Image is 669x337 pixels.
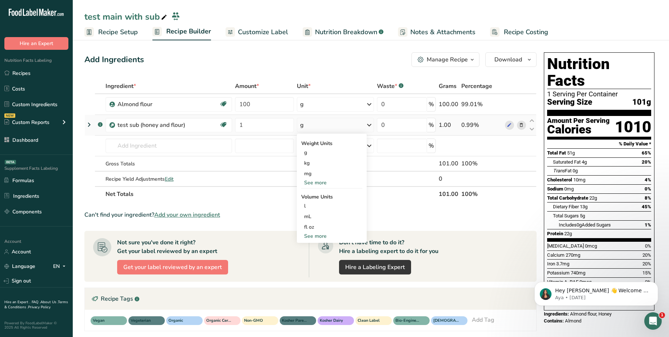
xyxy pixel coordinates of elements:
[117,260,228,274] button: Get your label reviewed by an expert
[301,147,362,158] div: g
[461,121,502,129] div: 0.99%
[301,193,362,201] div: Volume Units
[644,312,662,330] iframe: Intercom live chat
[566,252,580,258] span: 270mg
[547,252,565,258] span: Calcium
[301,168,362,179] div: mg
[565,318,581,324] span: Almond
[547,243,584,249] span: [MEDICAL_DATA]
[166,27,211,36] span: Recipe Builder
[427,55,468,64] div: Manage Recipe
[168,318,194,324] span: Organic
[439,82,457,91] span: Grams
[98,27,138,37] span: Recipe Setup
[301,232,362,240] div: See more
[556,261,569,266] span: 3.7mg
[32,300,40,305] a: FAQ .
[301,179,362,186] div: See more
[84,10,168,23] div: test main with sub
[642,252,651,258] span: 20%
[118,121,208,129] div: test sub (honey and flour)
[282,318,307,324] span: Kosher Pareve
[573,168,578,173] span: 0g
[439,174,458,183] div: 0
[84,54,144,66] div: Add Ingredients
[439,121,458,129] div: 1.00
[40,300,58,305] a: About Us .
[547,98,592,107] span: Serving Size
[339,260,411,274] a: Hire a Labeling Expert
[84,210,537,219] div: Can't find your ingredient?
[235,82,259,91] span: Amount
[117,238,217,256] div: Not sure you've done it right? Get your label reviewed by an expert
[494,55,522,64] span: Download
[84,24,138,40] a: Recipe Setup
[580,204,588,209] span: 13g
[206,318,232,324] span: Organic Certified
[645,195,651,201] span: 8%
[461,82,492,91] span: Percentage
[303,24,383,40] a: Nutrition Breakdown
[315,27,377,37] span: Nutrition Breakdown
[461,100,502,109] div: 99.01%
[118,100,208,109] div: Almond flour
[93,318,118,324] span: Vegan
[301,158,362,168] div: kg
[304,213,359,220] div: mL
[300,121,304,129] div: g
[490,24,548,40] a: Recipe Costing
[109,123,115,128] img: Sub Recipe
[615,117,651,137] div: 1010
[642,204,651,209] span: 45%
[154,210,220,219] span: Add your own ingredient
[131,318,156,324] span: Vegeterian
[580,213,585,218] span: 5g
[300,100,304,109] div: g
[410,27,475,37] span: Notes & Attachments
[301,140,362,147] div: Weight Units
[460,186,503,201] th: 100%
[320,318,345,324] span: Kosher Dairy
[104,186,437,201] th: Net Totals
[632,98,651,107] span: 101g
[642,159,651,165] span: 20%
[358,318,383,324] span: Clean Label
[226,24,288,40] a: Customize Label
[642,150,651,156] span: 65%
[585,243,597,249] span: 0mcg
[461,159,502,168] div: 100%
[4,260,35,273] a: Language
[553,204,579,209] span: Dietary Fiber
[553,159,581,165] span: Saturated Fat
[4,300,30,305] a: Hire an Expert .
[304,202,359,210] div: l
[547,177,572,182] span: Cholesterol
[659,312,665,318] span: 1
[439,159,458,168] div: 101.00
[547,117,610,124] div: Amount Per Serving
[559,222,611,228] span: Includes Added Sugars
[485,52,537,67] button: Download
[105,160,232,168] div: Gross Totals
[564,186,574,192] span: 0mg
[547,91,651,98] div: 1 Serving Per Container
[553,168,565,173] i: Trans
[642,261,651,266] span: 20%
[547,231,563,236] span: Protein
[304,223,359,231] div: fl oz
[582,159,587,165] span: 4g
[152,23,211,41] a: Recipe Builder
[411,52,479,67] button: Manage Recipe
[553,168,572,173] span: Fat
[547,150,566,156] span: Total Fat
[472,316,494,324] div: Add Tag
[577,222,582,228] span: 0g
[439,100,458,109] div: 100.00
[567,150,575,156] span: 51g
[564,231,572,236] span: 22g
[547,56,651,89] h1: Nutrition Facts
[4,321,68,330] div: Powered By FoodLabelMaker © 2025 All Rights Reserved
[377,82,403,91] div: Waste
[547,140,651,148] section: % Daily Value *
